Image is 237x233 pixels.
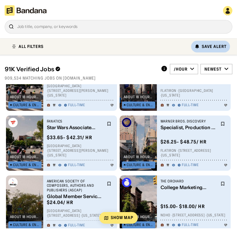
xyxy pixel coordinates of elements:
div: The Orchard [161,179,217,184]
div: Full-time [68,103,85,108]
div: /hour [174,67,187,72]
div: about 18 hours ago [124,215,154,219]
img: The Orchard logo [122,178,131,187]
div: Save Alert [202,44,227,49]
div: 909,534 matching jobs on [DOMAIN_NAME] [5,76,232,81]
div: $ 33.65 - $42.31 / hr [47,134,92,140]
div: [GEOGRAPHIC_DATA] · [STREET_ADDRESS] · [US_STATE] [47,209,114,218]
div: Flatiron · [GEOGRAPHIC_DATA] · [US_STATE] [161,89,227,98]
div: about 18 hours ago [10,215,40,219]
div: Star Wars Associate Producer [47,125,103,130]
div: NoHo · [STREET_ADDRESS] · [US_STATE] [161,213,227,218]
div: American Society of Composers, Authors and Publishers (ASCAP) [47,179,103,193]
div: $ 15.00 - $18.00 / hr [161,203,205,209]
div: about 18 hours ago [10,95,40,99]
div: Culture & Entertainment [13,223,40,227]
div: Full-time [68,223,85,228]
img: Bandana logotype [5,5,47,16]
div: Full-time [182,223,199,227]
div: about 18 hours ago [124,155,154,159]
img: Warner Bros. Discovery logo [122,118,131,127]
div: College Marketing Representative - General Location [161,185,217,190]
div: Culture & Entertainment [13,104,40,107]
div: $ 26.25 - $48.75 / hr [161,139,206,145]
div: 91K Verified Jobs [5,66,156,73]
div: grid [5,84,232,228]
div: [GEOGRAPHIC_DATA] · [STREET_ADDRESS][PERSON_NAME] · [US_STATE] [47,84,114,98]
div: Specialist, Production & Content Supply Chain Procurement [161,125,217,130]
div: Show Map [111,216,133,220]
div: Full-time [182,163,199,167]
div: Full-time [182,103,199,108]
div: about 18 hours ago [124,95,154,99]
div: Job title, company, or keywords [17,24,229,29]
div: about 18 hours ago [10,155,40,159]
div: Flatiron · [STREET_ADDRESS] · [US_STATE] [161,148,227,157]
div: Culture & Entertainment [127,104,154,107]
div: ALL FILTERS [19,44,44,48]
div: Newest [204,67,222,72]
div: Fanatics [47,119,103,124]
div: Full-time [68,163,85,167]
div: Culture & Entertainment [13,163,40,167]
div: Culture & Entertainment [127,163,154,167]
div: $ 24.04 / hr [47,199,73,205]
div: Culture & Entertainment [127,223,154,227]
img: Fanatics logo [8,118,18,127]
div: [GEOGRAPHIC_DATA] · [STREET_ADDRESS][PERSON_NAME] · [US_STATE] [47,144,114,158]
img: American Society of Composers, Authors and Publishers (ASCAP) logo [8,178,18,187]
div: Global Member Services Representative [47,194,103,199]
div: Warner Bros. Discovery [161,119,217,124]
